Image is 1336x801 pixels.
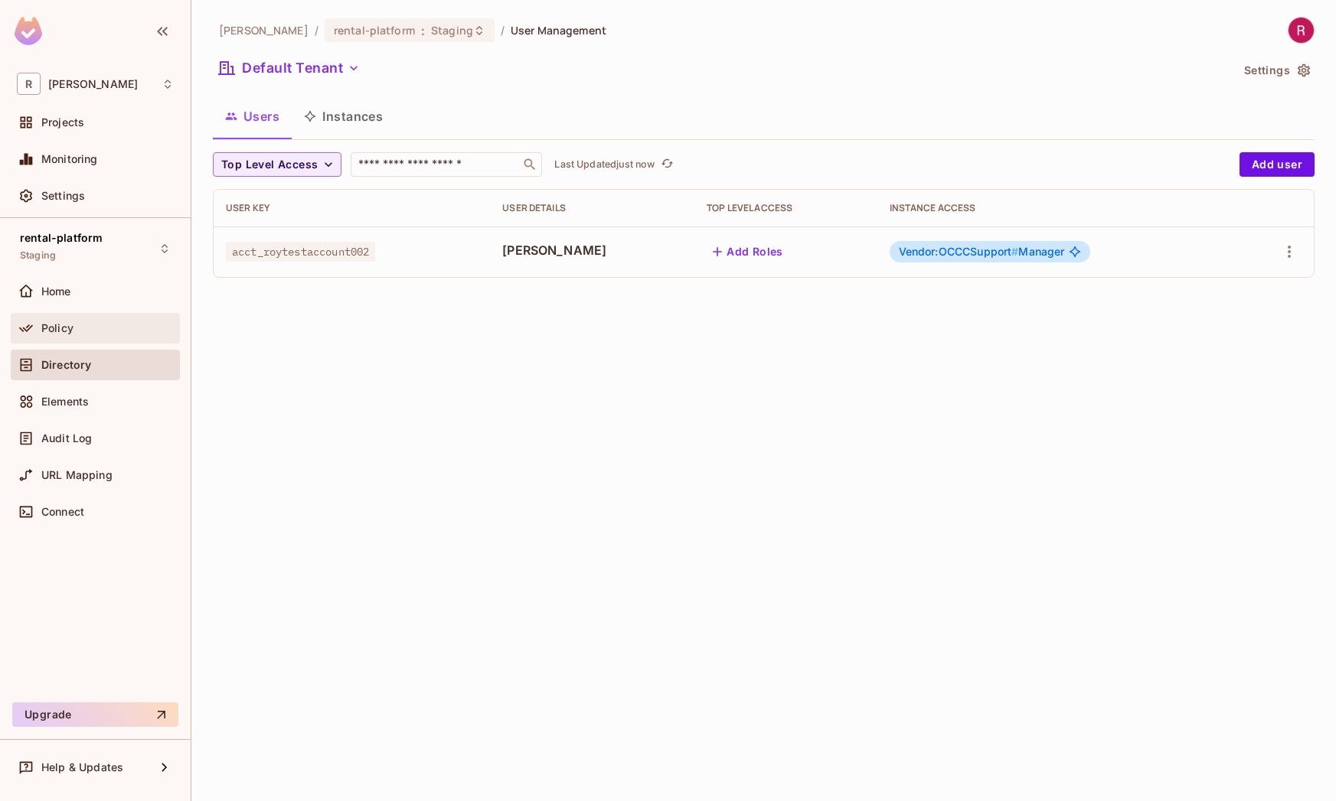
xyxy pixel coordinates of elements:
li: / [315,23,318,37]
img: roy zhang [1289,18,1314,43]
img: SReyMgAAAABJRU5ErkJggg== [15,17,42,45]
span: Directory [41,359,91,371]
span: Projects [41,116,84,129]
button: refresh [658,155,676,174]
span: acct_roytestaccount002 [226,242,375,262]
button: Settings [1238,58,1315,83]
span: Top Level Access [221,155,318,174]
span: Elements [41,396,89,408]
p: Last Updated just now [554,158,655,171]
div: Top Level Access [707,202,864,214]
span: Manager [899,246,1065,258]
button: Default Tenant [213,56,366,80]
button: Users [213,97,292,135]
span: Help & Updates [41,761,123,773]
span: R [17,73,41,95]
span: the active workspace [219,23,309,37]
span: Home [41,285,71,298]
span: Settings [41,190,85,202]
button: Upgrade [12,702,178,727]
span: Audit Log [41,432,92,444]
button: Top Level Access [213,152,341,177]
span: Workspace: roy-poc [48,78,138,90]
span: Click to refresh data [655,155,676,174]
li: / [501,23,505,37]
span: rental-platform [20,232,103,244]
span: refresh [661,157,674,172]
div: User Details [502,202,682,214]
button: Add Roles [707,239,789,264]
span: Staging [20,249,56,262]
div: User Key [226,202,478,214]
span: : [420,24,426,37]
span: User Management [511,23,606,37]
span: Policy [41,322,73,334]
div: Instance Access [890,202,1224,214]
button: Add user [1240,152,1315,177]
span: Monitoring [41,153,98,165]
span: rental-platform [334,23,415,37]
span: Staging [431,23,473,37]
span: [PERSON_NAME] [502,242,682,259]
span: Vendor:OCCCSupport [899,245,1019,258]
span: # [1011,245,1018,258]
span: Connect [41,506,84,518]
button: Instances [292,97,395,135]
span: URL Mapping [41,469,113,481]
